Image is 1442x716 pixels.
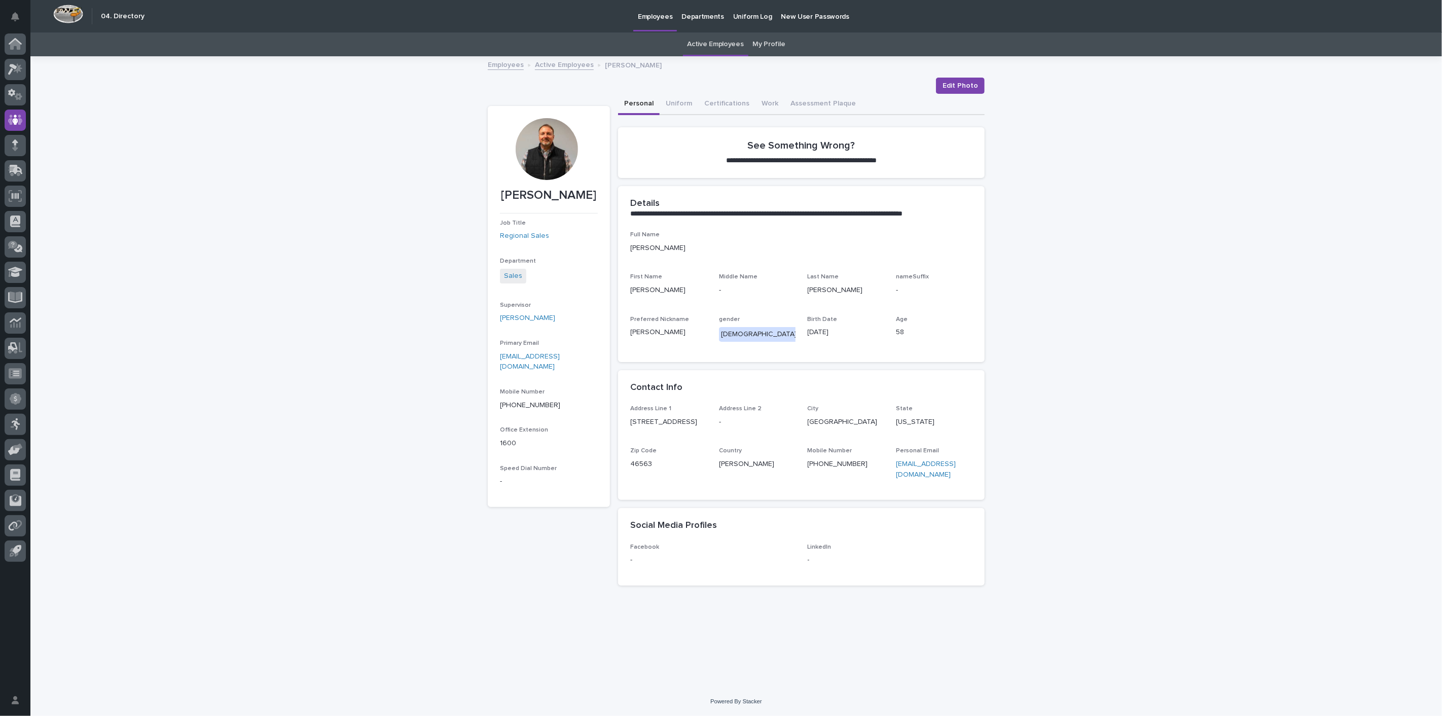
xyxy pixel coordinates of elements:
[719,459,796,470] p: [PERSON_NAME]
[719,316,740,323] span: gender
[504,271,522,281] a: Sales
[719,327,799,342] div: [DEMOGRAPHIC_DATA]
[630,406,671,412] span: Address Line 1
[500,353,560,371] a: [EMAIL_ADDRESS][DOMAIN_NAME]
[500,402,560,409] a: [PHONE_NUMBER]
[896,406,913,412] span: State
[535,58,594,70] a: Active Employees
[808,316,838,323] span: Birth Date
[488,58,524,70] a: Employees
[896,460,956,478] a: [EMAIL_ADDRESS][DOMAIN_NAME]
[630,448,657,454] span: Zip Code
[630,382,682,393] h2: Contact Info
[630,327,707,338] p: [PERSON_NAME]
[605,59,662,70] p: [PERSON_NAME]
[500,302,531,308] span: Supervisor
[630,232,660,238] span: Full Name
[896,316,908,323] span: Age
[630,417,707,427] p: [STREET_ADDRESS]
[5,6,26,27] button: Notifications
[500,188,598,203] p: [PERSON_NAME]
[630,520,717,531] h2: Social Media Profiles
[719,448,742,454] span: Country
[808,544,832,550] span: LinkedIn
[630,544,659,550] span: Facebook
[748,139,855,152] h2: See Something Wrong?
[53,5,83,23] img: Workspace Logo
[500,466,557,472] span: Speed Dial Number
[936,78,985,94] button: Edit Photo
[630,274,662,280] span: First Name
[500,340,539,346] span: Primary Email
[896,274,929,280] span: nameSuffix
[808,406,819,412] span: City
[808,274,839,280] span: Last Name
[101,12,145,21] h2: 04. Directory
[630,316,689,323] span: Preferred Nickname
[808,460,868,468] a: [PHONE_NUMBER]
[943,81,978,91] span: Edit Photo
[896,327,972,338] p: 58
[630,555,796,565] p: -
[500,427,548,433] span: Office Extension
[808,417,884,427] p: [GEOGRAPHIC_DATA]
[808,555,973,565] p: -
[500,476,598,487] p: -
[784,94,862,115] button: Assessment Plaque
[896,417,972,427] p: [US_STATE]
[698,94,755,115] button: Certifications
[719,274,758,280] span: Middle Name
[500,313,555,324] a: [PERSON_NAME]
[630,459,707,470] p: 46563
[660,94,698,115] button: Uniform
[618,94,660,115] button: Personal
[719,285,796,296] p: -
[808,285,884,296] p: [PERSON_NAME]
[719,417,796,427] p: -
[808,327,884,338] p: [DATE]
[896,448,939,454] span: Personal Email
[755,94,784,115] button: Work
[13,12,26,28] div: Notifications
[500,258,536,264] span: Department
[808,448,852,454] span: Mobile Number
[500,438,598,449] p: 1600
[753,32,785,56] a: My Profile
[630,243,972,254] p: [PERSON_NAME]
[719,406,762,412] span: Address Line 2
[630,198,660,209] h2: Details
[500,389,545,395] span: Mobile Number
[630,285,707,296] p: [PERSON_NAME]
[688,32,744,56] a: Active Employees
[500,231,549,241] a: Regional Sales
[896,285,972,296] p: -
[500,220,526,226] span: Job Title
[710,698,762,704] a: Powered By Stacker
